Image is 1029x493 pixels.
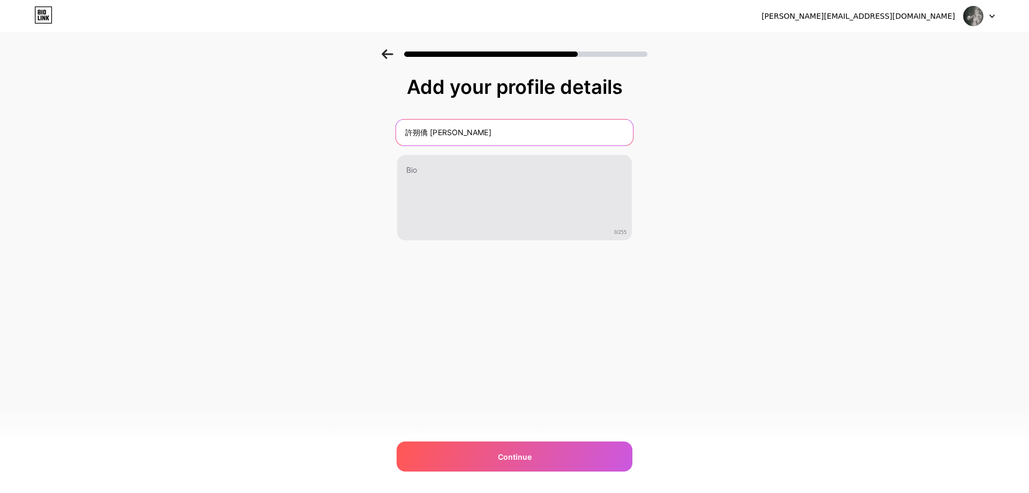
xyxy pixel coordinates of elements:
input: Your name [396,120,633,145]
img: 許朔僑 Joe Hsu [963,6,983,26]
span: Continue [498,451,532,462]
span: 0/255 [614,230,627,236]
div: [PERSON_NAME][EMAIL_ADDRESS][DOMAIN_NAME] [762,11,955,22]
div: Add your profile details [402,76,627,98]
